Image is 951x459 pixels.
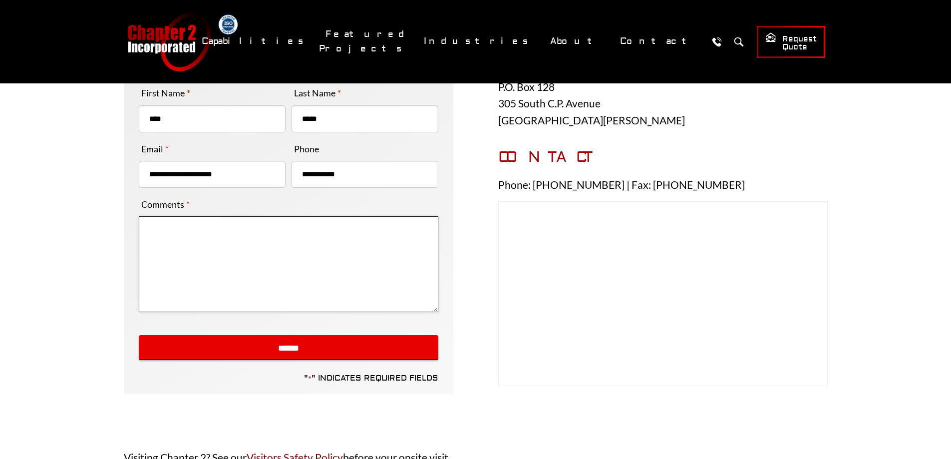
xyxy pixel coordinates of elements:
[417,30,539,52] a: Industries
[319,23,412,59] a: Featured Projects
[304,373,438,384] p: " " indicates required fields
[139,141,172,157] label: Email
[765,32,817,52] span: Request Quote
[614,30,703,52] a: Contact
[757,26,825,58] a: Request Quote
[708,32,726,51] a: Call Us
[292,141,321,157] label: Phone
[498,148,828,166] h3: CONTACT
[730,32,748,51] button: Search
[498,78,828,129] p: P.O. Box 128 305 South C.P. Avenue [GEOGRAPHIC_DATA][PERSON_NAME]
[126,12,211,71] a: Chapter 2 Incorporated
[292,85,344,101] label: Last Name
[498,176,828,193] p: Phone: [PHONE_NUMBER] | Fax: [PHONE_NUMBER]
[544,30,609,52] a: About
[195,30,314,52] a: Capabilities
[139,85,193,101] label: First Name
[139,196,193,212] label: Comments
